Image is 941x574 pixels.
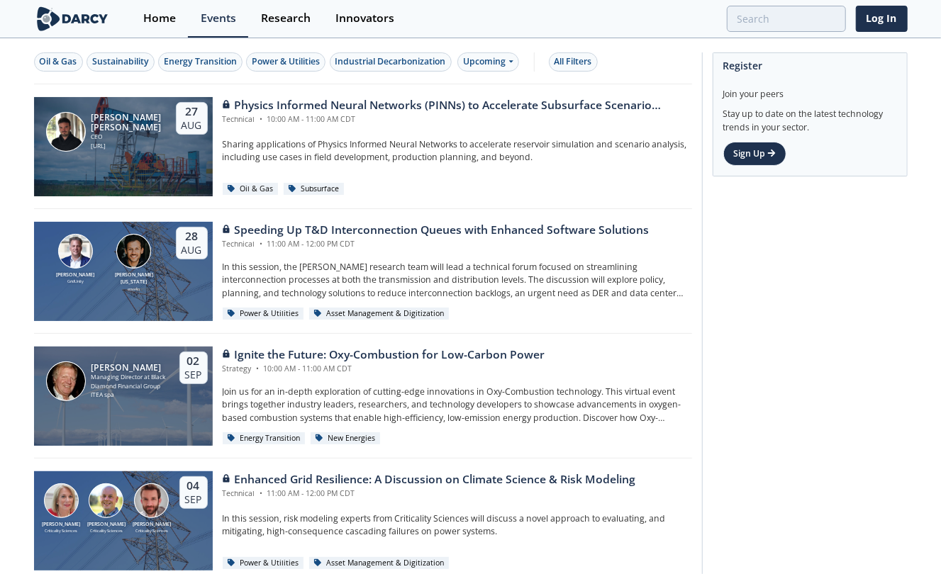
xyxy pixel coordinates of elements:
div: [PERSON_NAME][US_STATE] [112,271,156,286]
div: [PERSON_NAME] [84,521,129,529]
div: Energy Transition [164,55,237,68]
div: ITEA spa [91,390,167,400]
div: [URL] [91,142,163,151]
div: Criticality Sciences [39,528,84,534]
a: Brian Fitzsimons [PERSON_NAME] GridUnity Luigi Montana [PERSON_NAME][US_STATE] envelio 28 Aug Spe... [34,222,692,321]
div: Oil & Gas [40,55,77,68]
button: Industrial Decarbonization [330,52,452,72]
button: Oil & Gas [34,52,83,72]
div: All Filters [555,55,592,68]
div: Technical 11:00 AM - 12:00 PM CDT [223,239,649,250]
p: In this session, the [PERSON_NAME] research team will lead a technical forum focused on streamlin... [223,261,692,300]
span: • [257,114,265,124]
img: Ruben Rodriguez Torrado [46,112,86,152]
img: Luigi Montana [116,234,151,269]
img: Patrick Imeson [46,361,86,401]
div: Events [201,13,236,24]
div: [PERSON_NAME] [53,271,97,279]
div: Sep [185,368,202,381]
p: Sharing applications of Physics Informed Neural Networks to accelerate reservoir simulation and s... [223,138,692,164]
p: Join us for an in-depth exploration of cutting-edge innovations in Oxy-Combustion technology. Thi... [223,386,692,424]
div: Asset Management & Digitization [309,557,450,570]
div: Register [723,53,897,78]
div: Ignite the Future: Oxy-Combustion for Low-Carbon Power [223,347,545,364]
div: [PERSON_NAME] [129,521,174,529]
div: 27 [182,105,202,119]
img: Brian Fitzsimons [58,234,93,269]
div: Aug [182,119,202,132]
div: Power & Utilities [223,557,304,570]
img: Ben Ruddell [89,483,123,518]
div: CEO [91,133,163,142]
div: Oil & Gas [223,183,279,196]
div: Enhanced Grid Resilience: A Discussion on Climate Science & Risk Modeling [223,471,635,488]
a: Susan Ginsburg [PERSON_NAME] Criticality Sciences Ben Ruddell [PERSON_NAME] Criticality Sciences ... [34,471,692,570]
div: Managing Director at Black Diamond Financial Group [91,373,167,390]
div: Sustainability [92,55,149,68]
div: Physics Informed Neural Networks (PINNs) to Accelerate Subsurface Scenario Analysis [223,97,692,114]
span: • [254,364,262,373]
button: All Filters [549,52,598,72]
div: 04 [185,479,202,493]
span: • [257,239,265,249]
div: GridUnity [53,278,97,284]
a: Ruben Rodriguez Torrado [PERSON_NAME] [PERSON_NAME] CEO [URL] 27 Aug Physics Informed Neural Netw... [34,97,692,196]
div: envelio [112,286,156,292]
div: Criticality Sciences [84,528,129,534]
div: Sep [185,493,202,506]
div: Stay up to date on the latest technology trends in your sector. [723,101,897,134]
div: New Energies [311,432,381,445]
button: Power & Utilities [246,52,325,72]
button: Energy Transition [158,52,243,72]
p: In this session, risk modeling experts from Criticality Sciences will discuss a novel approach to... [223,512,692,539]
a: Log In [856,6,908,32]
div: Research [261,13,311,24]
div: 28 [182,230,202,244]
div: [PERSON_NAME] [39,521,84,529]
div: Speeding Up T&D Interconnection Queues with Enhanced Software Solutions [223,222,649,239]
div: Innovators [335,13,394,24]
img: logo-wide.svg [34,6,111,31]
div: Aug [182,244,202,257]
div: Technical 10:00 AM - 11:00 AM CDT [223,114,692,125]
div: Home [143,13,176,24]
div: Power & Utilities [252,55,320,68]
input: Advanced Search [727,6,846,32]
div: Power & Utilities [223,308,304,320]
div: Energy Transition [223,432,306,445]
div: Technical 11:00 AM - 12:00 PM CDT [223,488,635,500]
div: Join your peers [723,78,897,101]
div: Industrial Decarbonization [335,55,446,68]
div: Criticality Sciences [129,528,174,534]
span: • [257,488,265,498]
img: Ross Dakin [134,483,169,518]
img: Susan Ginsburg [44,483,79,518]
div: 02 [185,354,202,368]
div: Upcoming [457,52,519,72]
div: [PERSON_NAME] [PERSON_NAME] [91,113,163,133]
div: [PERSON_NAME] [91,363,167,373]
button: Sustainability [87,52,155,72]
a: Sign Up [723,142,786,166]
a: Patrick Imeson [PERSON_NAME] Managing Director at Black Diamond Financial Group ITEA spa 02 Sep I... [34,347,692,446]
div: Subsurface [284,183,345,196]
div: Strategy 10:00 AM - 11:00 AM CDT [223,364,545,375]
div: Asset Management & Digitization [309,308,450,320]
